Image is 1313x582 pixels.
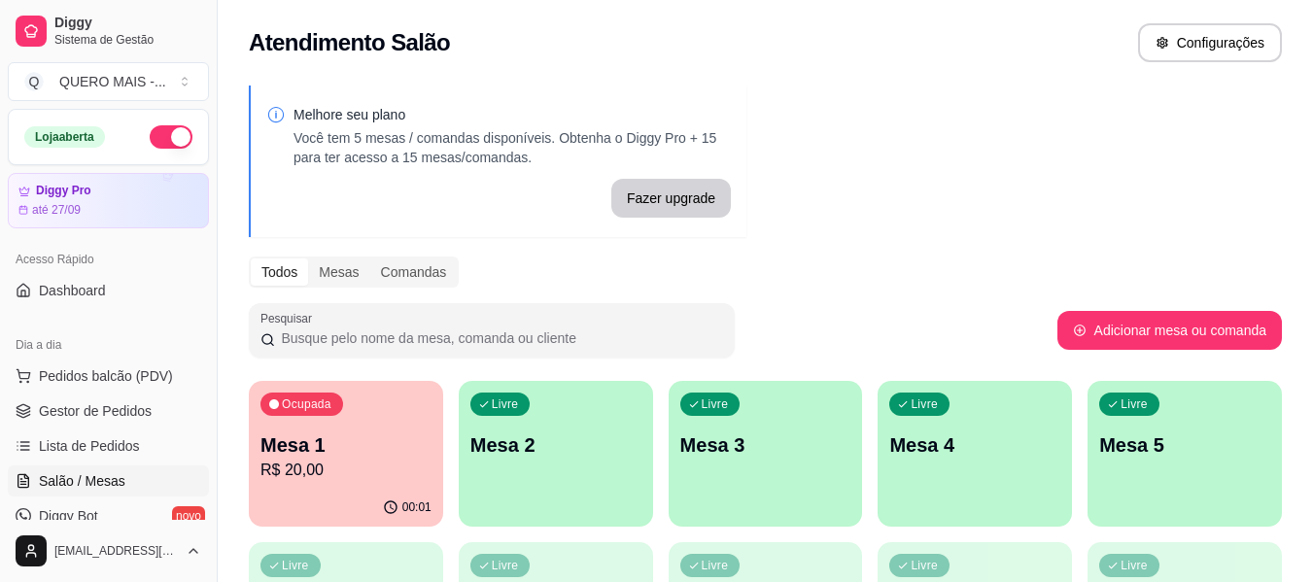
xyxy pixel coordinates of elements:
[8,500,209,531] a: Diggy Botnovo
[39,506,98,526] span: Diggy Bot
[260,310,319,326] label: Pesquisar
[260,431,432,459] p: Mesa 1
[1099,431,1270,459] p: Mesa 5
[669,381,863,527] button: LivreMesa 3
[911,558,938,573] p: Livre
[8,528,209,574] button: [EMAIL_ADDRESS][DOMAIN_NAME]
[54,543,178,559] span: [EMAIL_ADDRESS][DOMAIN_NAME]
[282,396,331,412] p: Ocupada
[251,258,308,286] div: Todos
[911,396,938,412] p: Livre
[24,72,44,91] span: Q
[39,366,173,386] span: Pedidos balcão (PDV)
[24,126,105,148] div: Loja aberta
[308,258,369,286] div: Mesas
[8,465,209,496] a: Salão / Mesas
[150,125,192,149] button: Alterar Status
[702,396,729,412] p: Livre
[249,381,443,527] button: OcupadaMesa 1R$ 20,0000:01
[1121,558,1148,573] p: Livre
[8,430,209,462] a: Lista de Pedidos
[8,275,209,306] a: Dashboard
[39,471,125,491] span: Salão / Mesas
[8,395,209,427] a: Gestor de Pedidos
[54,32,201,48] span: Sistema de Gestão
[294,105,731,124] p: Melhore seu plano
[8,62,209,101] button: Select a team
[702,558,729,573] p: Livre
[8,244,209,275] div: Acesso Rápido
[59,72,166,91] div: QUERO MAIS - ...
[275,328,723,348] input: Pesquisar
[32,202,81,218] article: até 27/09
[8,173,209,228] a: Diggy Proaté 27/09
[282,558,309,573] p: Livre
[8,360,209,392] button: Pedidos balcão (PDV)
[878,381,1072,527] button: LivreMesa 4
[470,431,641,459] p: Mesa 2
[8,8,209,54] a: DiggySistema de Gestão
[1088,381,1282,527] button: LivreMesa 5
[39,281,106,300] span: Dashboard
[370,258,458,286] div: Comandas
[260,459,432,482] p: R$ 20,00
[1138,23,1282,62] button: Configurações
[8,329,209,360] div: Dia a dia
[54,15,201,32] span: Diggy
[39,436,140,456] span: Lista de Pedidos
[294,128,731,167] p: Você tem 5 mesas / comandas disponíveis. Obtenha o Diggy Pro + 15 para ter acesso a 15 mesas/coma...
[36,184,91,198] article: Diggy Pro
[611,179,731,218] button: Fazer upgrade
[680,431,851,459] p: Mesa 3
[1121,396,1148,412] p: Livre
[889,431,1060,459] p: Mesa 4
[249,27,450,58] h2: Atendimento Salão
[1057,311,1282,350] button: Adicionar mesa ou comanda
[459,381,653,527] button: LivreMesa 2
[492,396,519,412] p: Livre
[402,499,432,515] p: 00:01
[39,401,152,421] span: Gestor de Pedidos
[492,558,519,573] p: Livre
